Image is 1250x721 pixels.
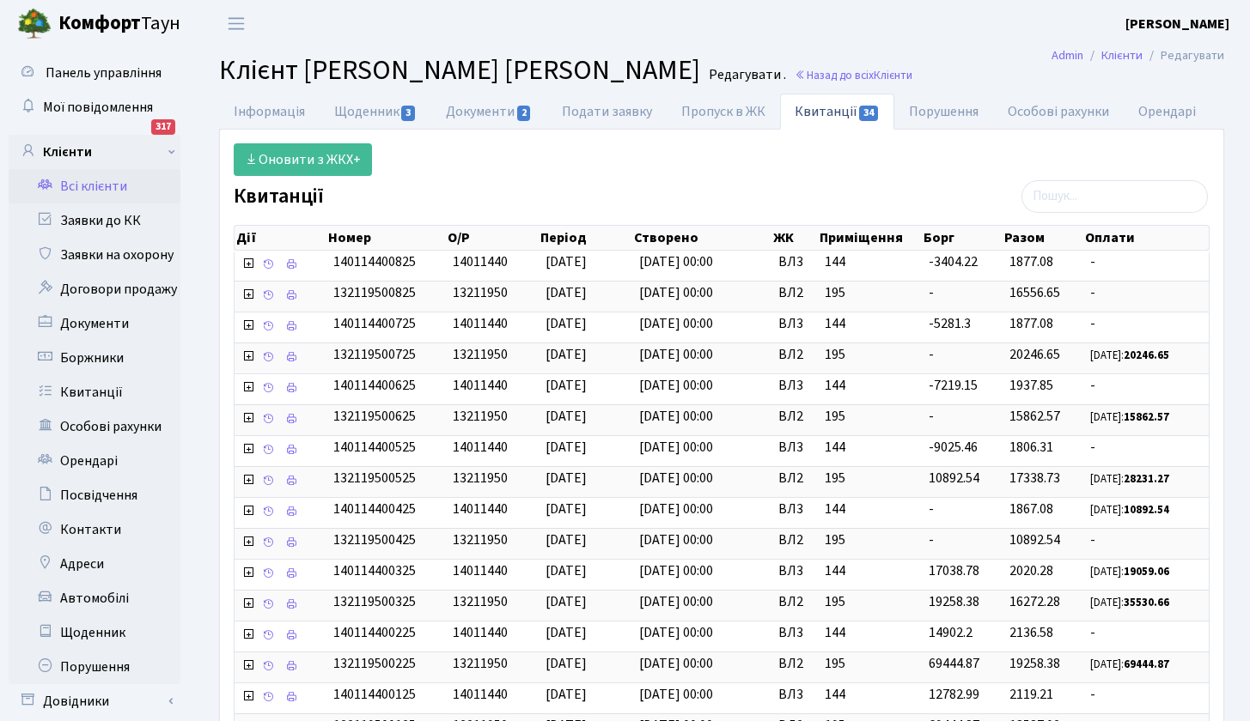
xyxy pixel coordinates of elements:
a: Назад до всіхКлієнти [795,67,912,83]
span: 144 [825,314,915,334]
th: Період [539,226,632,250]
a: Автомобілі [9,581,180,615]
a: Посвідчення [9,478,180,512]
span: ВЛ2 [778,592,811,612]
span: 34 [859,106,878,121]
span: - [1090,376,1202,396]
small: Редагувати . [705,67,786,83]
span: [DATE] [546,623,587,642]
span: 13211950 [453,345,508,364]
span: 195 [825,469,915,488]
span: ВЛ3 [778,314,811,334]
nav: breadcrumb [1026,38,1250,74]
span: 10892.54 [929,469,979,488]
span: 14902.2 [929,623,973,642]
span: 132119500525 [333,469,416,488]
small: [DATE]: [1090,471,1169,487]
span: ВЛ3 [778,685,811,705]
span: 144 [825,252,915,272]
span: [DATE] [546,252,587,271]
span: -5281.3 [929,314,971,333]
span: - [929,407,934,426]
span: 69444.87 [929,654,979,673]
span: [DATE] [546,530,587,549]
span: 140114400225 [333,623,416,642]
b: 28231.27 [1124,471,1169,487]
a: Всі клієнти [9,169,180,203]
th: Дії [235,226,326,250]
a: Квитанції [9,375,180,409]
span: 1806.31 [1009,438,1053,457]
span: 13211950 [453,283,508,302]
a: Орендарі [1124,94,1210,130]
a: Порушення [9,650,180,684]
small: [DATE]: [1090,595,1169,610]
span: - [1090,283,1202,303]
a: Інформація [219,94,320,130]
a: Довідники [9,684,180,718]
b: 10892.54 [1124,502,1169,518]
a: Клієнти [1101,46,1143,64]
span: [DATE] 00:00 [639,314,713,333]
span: 132119500425 [333,530,416,549]
span: 140114400525 [333,438,416,457]
a: Договори продажу [9,272,180,306]
div: 317 [151,119,175,135]
span: [DATE] [546,469,587,488]
span: - [1090,623,1202,643]
span: 132119500225 [333,654,416,673]
span: [DATE] [546,438,587,457]
span: ВЛ3 [778,623,811,643]
span: ВЛ2 [778,345,811,365]
a: Щоденник [320,94,431,130]
th: Разом [1003,226,1083,250]
span: 132119500625 [333,407,416,426]
span: 14011440 [453,376,508,395]
span: 15862.57 [1009,407,1060,426]
a: Заявки на охорону [9,238,180,272]
th: Оплати [1083,226,1209,250]
span: 13211950 [453,654,508,673]
a: Щоденник [9,615,180,650]
span: ВЛ2 [778,654,811,674]
span: - [1090,252,1202,272]
span: ВЛ3 [778,500,811,519]
span: [DATE] 00:00 [639,561,713,580]
b: 69444.87 [1124,657,1169,672]
span: 14011440 [453,623,508,642]
a: Пропуск в ЖК [667,94,780,130]
a: Особові рахунки [9,409,180,444]
span: 19258.38 [929,592,979,611]
span: 132119500725 [333,345,416,364]
span: -3404.22 [929,252,978,271]
a: Орендарі [9,444,180,478]
span: [DATE] [546,283,587,302]
span: 14011440 [453,561,508,580]
span: [DATE] [546,407,587,426]
small: [DATE]: [1090,409,1169,425]
a: Оновити з ЖКХ+ [234,143,372,176]
b: Комфорт [58,9,141,37]
small: [DATE]: [1090,564,1169,579]
span: 144 [825,500,915,519]
span: 14011440 [453,252,508,271]
span: 1867.08 [1009,500,1053,518]
span: 144 [825,685,915,705]
span: 132119500325 [333,592,416,611]
span: 144 [825,376,915,396]
a: Боржники [9,341,180,375]
a: Квитанції [780,94,894,130]
th: Номер [326,226,445,250]
span: 17038.78 [929,561,979,580]
span: 2136.58 [1009,623,1053,642]
span: Панель управління [46,64,162,82]
a: Панель управління [9,56,180,90]
span: ВЛ3 [778,376,811,396]
span: - [1090,685,1202,705]
span: 19258.38 [1009,654,1060,673]
span: [DATE] 00:00 [639,469,713,488]
span: 16272.28 [1009,592,1060,611]
span: 195 [825,407,915,427]
span: 16556.65 [1009,283,1060,302]
small: [DATE]: [1090,657,1169,672]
